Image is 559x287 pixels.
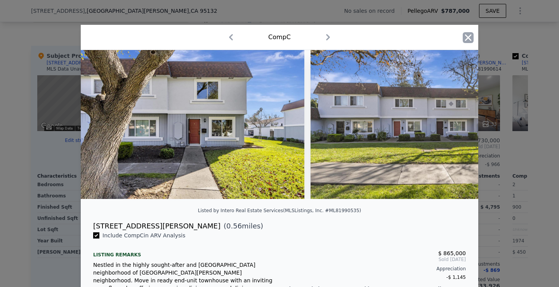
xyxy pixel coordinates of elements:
span: Include Comp C in ARV Analysis [99,232,189,239]
div: Listing remarks [93,246,273,258]
img: Property Img [81,50,304,199]
span: Sold [DATE] [286,256,466,263]
span: $ 865,000 [438,250,466,256]
img: Property Img [311,50,534,199]
div: [STREET_ADDRESS][PERSON_NAME] [93,221,220,232]
div: Listed by Intero Real Estate Services (MLSListings, Inc. #ML81990535) [198,208,361,213]
div: Appreciation [286,266,466,272]
span: ( miles) [220,221,263,232]
span: 0.56 [226,222,242,230]
span: -$ 1,145 [446,275,466,280]
div: Comp C [268,33,291,42]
